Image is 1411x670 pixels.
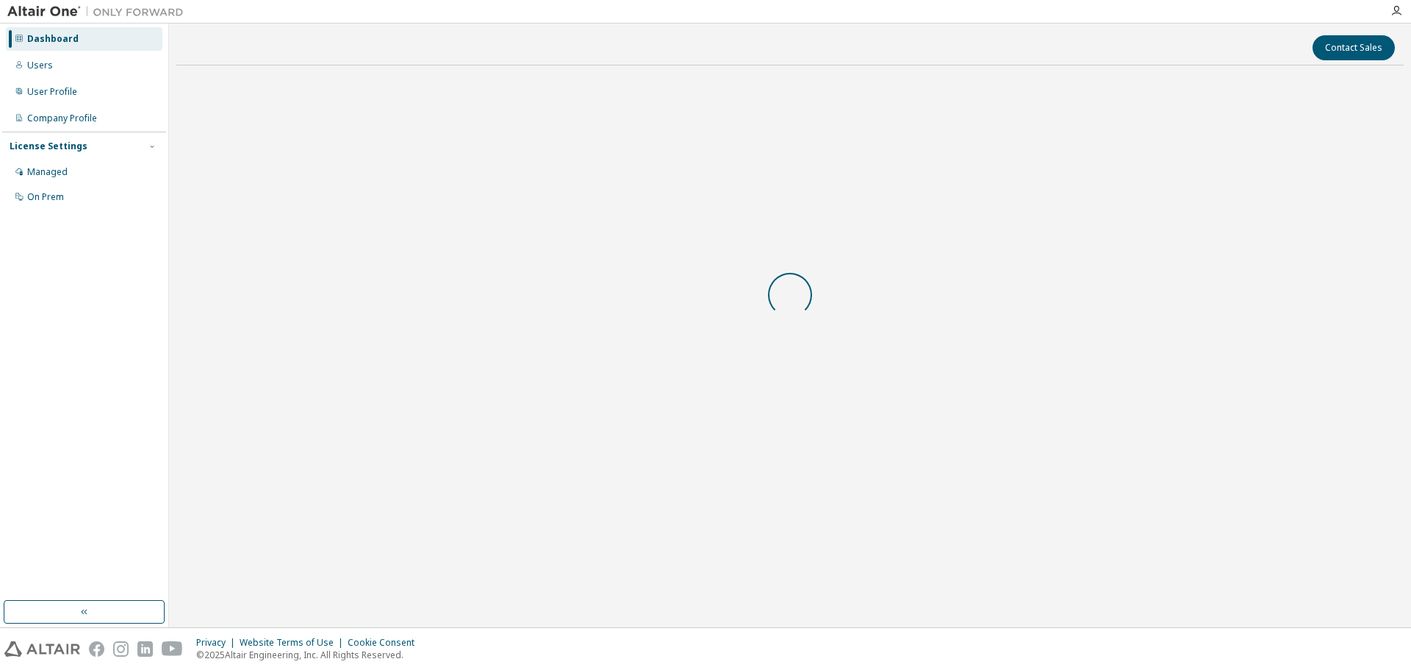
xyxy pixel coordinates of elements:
div: On Prem [27,191,64,203]
img: facebook.svg [89,641,104,657]
img: linkedin.svg [137,641,153,657]
img: instagram.svg [113,641,129,657]
button: Contact Sales [1313,35,1395,60]
div: License Settings [10,140,87,152]
div: Company Profile [27,113,97,124]
div: Privacy [196,637,240,649]
div: User Profile [27,86,77,98]
img: youtube.svg [162,641,183,657]
div: Dashboard [27,33,79,45]
div: Managed [27,166,68,178]
p: © 2025 Altair Engineering, Inc. All Rights Reserved. [196,649,423,661]
img: altair_logo.svg [4,641,80,657]
img: Altair One [7,4,191,19]
div: Website Terms of Use [240,637,348,649]
div: Cookie Consent [348,637,423,649]
div: Users [27,60,53,71]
